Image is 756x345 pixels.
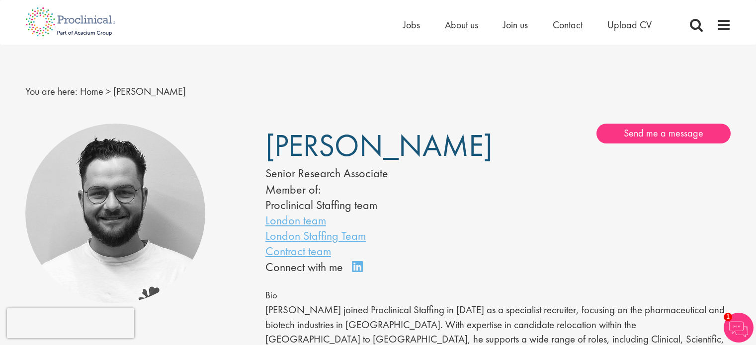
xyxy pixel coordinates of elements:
a: Contact [553,18,583,31]
a: Jobs [403,18,420,31]
span: > [106,85,111,98]
a: Contract team [265,243,331,259]
span: Bio [265,289,277,301]
a: Send me a message [596,124,731,143]
iframe: reCAPTCHA [7,308,134,338]
div: Senior Research Associate [265,165,468,182]
a: About us [445,18,478,31]
li: Proclinical Staffing team [265,197,468,212]
img: Chatbot [724,313,754,343]
a: London team [265,212,326,228]
span: 1 [724,313,732,321]
a: breadcrumb link [80,85,103,98]
label: Member of: [265,182,321,197]
span: You are here: [25,85,78,98]
a: London Staffing Team [265,228,366,243]
a: Upload CV [607,18,652,31]
span: [PERSON_NAME] [113,85,186,98]
span: [PERSON_NAME] [265,126,493,165]
a: Join us [503,18,528,31]
img: Emile De Beer [25,124,206,304]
